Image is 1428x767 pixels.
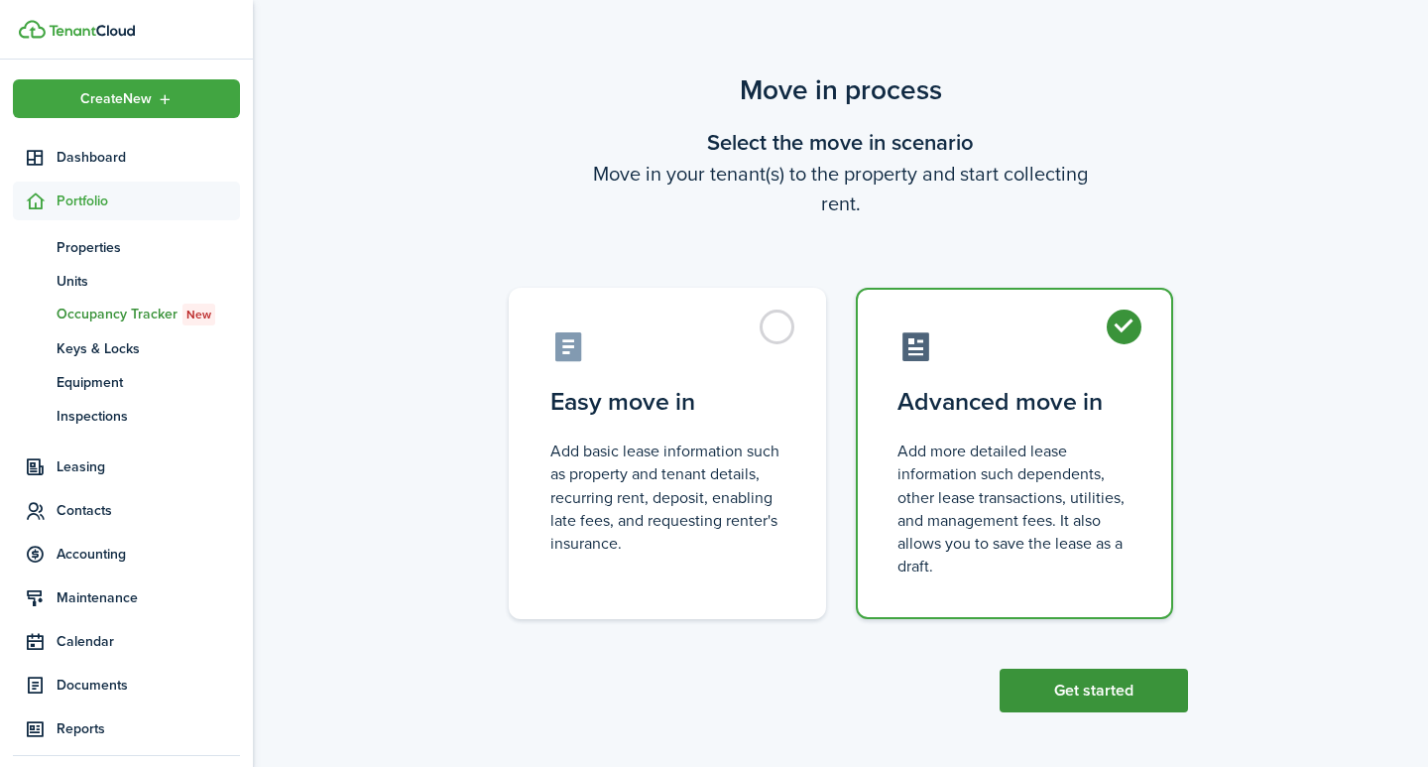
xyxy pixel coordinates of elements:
[494,159,1188,218] wizard-step-header-description: Move in your tenant(s) to the property and start collecting rent.
[13,399,240,433] a: Inspections
[57,456,240,477] span: Leasing
[80,92,152,106] span: Create New
[897,440,1131,577] control-radio-card-description: Add more detailed lease information such dependents, other lease transactions, utilities, and man...
[57,544,240,565] span: Accounting
[57,271,240,292] span: Units
[57,147,240,168] span: Dashboard
[897,384,1131,420] control-radio-card-title: Advanced move in
[13,365,240,399] a: Equipment
[550,384,784,420] control-radio-card-title: Easy move in
[494,69,1188,111] scenario-title: Move in process
[57,587,240,608] span: Maintenance
[13,138,240,177] a: Dashboard
[494,126,1188,159] wizard-step-header-title: Select the move in scenario
[13,79,240,118] button: Open menu
[1000,669,1188,712] button: Get started
[550,440,784,555] control-radio-card-description: Add basic lease information such as property and tenant details, recurring rent, deposit, enablin...
[13,230,240,264] a: Properties
[13,264,240,298] a: Units
[57,372,240,393] span: Equipment
[57,406,240,427] span: Inspections
[57,631,240,652] span: Calendar
[57,500,240,521] span: Contacts
[13,331,240,365] a: Keys & Locks
[13,298,240,331] a: Occupancy TrackerNew
[57,338,240,359] span: Keys & Locks
[57,304,240,325] span: Occupancy Tracker
[19,20,46,39] img: TenantCloud
[49,25,135,37] img: TenantCloud
[57,675,240,696] span: Documents
[57,237,240,258] span: Properties
[57,718,240,739] span: Reports
[13,709,240,748] a: Reports
[57,191,240,211] span: Portfolio
[186,306,211,323] span: New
